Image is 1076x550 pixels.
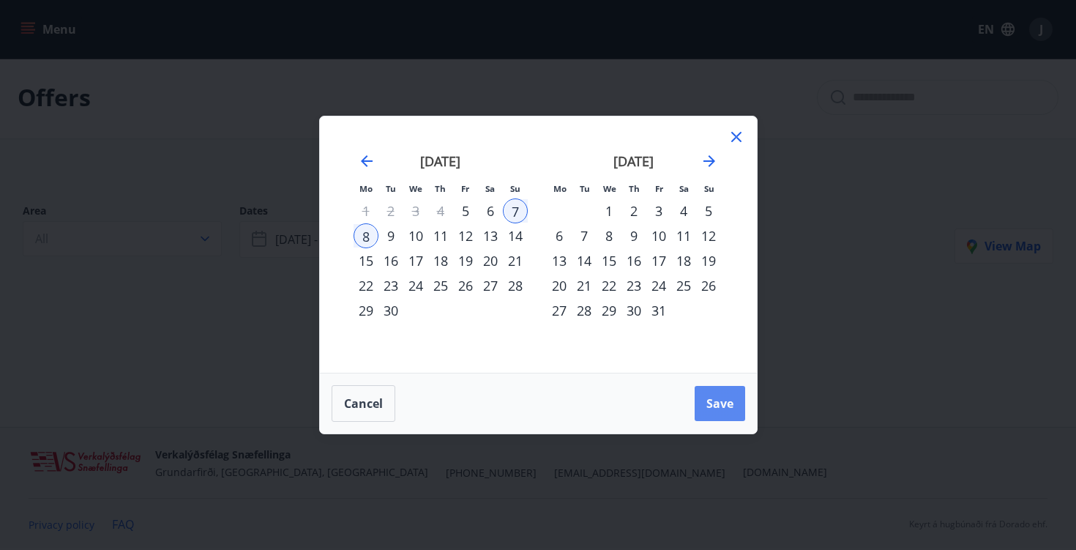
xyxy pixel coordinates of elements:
[359,183,373,194] small: Mo
[547,223,572,248] div: 6
[706,395,733,412] span: Save
[696,198,721,223] div: 5
[503,273,528,298] td: Choose Sunday, September 28, 2025 as your check-in date. It’s available.
[378,223,403,248] div: 9
[453,273,478,298] div: 26
[547,273,572,298] td: Choose Monday, October 20, 2025 as your check-in date. It’s available.
[696,223,721,248] td: Choose Sunday, October 12, 2025 as your check-in date. It’s available.
[671,273,696,298] div: 25
[597,273,621,298] td: Choose Wednesday, October 22, 2025 as your check-in date. It’s available.
[572,298,597,323] div: 28
[671,248,696,273] td: Choose Saturday, October 18, 2025 as your check-in date. It’s available.
[428,223,453,248] div: 11
[621,223,646,248] td: Choose Thursday, October 9, 2025 as your check-in date. It’s available.
[354,248,378,273] div: 15
[354,198,378,223] td: Not available. Monday, September 1, 2025
[646,248,671,273] td: Choose Friday, October 17, 2025 as your check-in date. It’s available.
[696,198,721,223] td: Choose Sunday, October 5, 2025 as your check-in date. It’s available.
[435,183,446,194] small: Th
[671,223,696,248] td: Choose Saturday, October 11, 2025 as your check-in date. It’s available.
[378,273,403,298] div: 23
[503,248,528,273] div: 21
[553,183,567,194] small: Mo
[646,198,671,223] div: 3
[646,298,671,323] td: Choose Friday, October 31, 2025 as your check-in date. It’s available.
[478,273,503,298] div: 27
[572,223,597,248] td: Choose Tuesday, October 7, 2025 as your check-in date. It’s available.
[478,248,503,273] td: Choose Saturday, September 20, 2025 as your check-in date. It’s available.
[572,273,597,298] div: 21
[547,248,572,273] td: Choose Monday, October 13, 2025 as your check-in date. It’s available.
[572,298,597,323] td: Choose Tuesday, October 28, 2025 as your check-in date. It’s available.
[646,198,671,223] td: Choose Friday, October 3, 2025 as your check-in date. It’s available.
[613,152,654,170] strong: [DATE]
[621,298,646,323] td: Choose Thursday, October 30, 2025 as your check-in date. It’s available.
[646,223,671,248] td: Choose Friday, October 10, 2025 as your check-in date. It’s available.
[354,223,378,248] td: Selected as end date. Monday, September 8, 2025
[621,248,646,273] div: 16
[572,223,597,248] div: 7
[671,273,696,298] td: Choose Saturday, October 25, 2025 as your check-in date. It’s available.
[354,223,378,248] div: 8
[344,395,383,412] span: Cancel
[572,273,597,298] td: Choose Tuesday, October 21, 2025 as your check-in date. It’s available.
[695,386,745,421] button: Save
[671,248,696,273] div: 18
[428,273,453,298] td: Choose Thursday, September 25, 2025 as your check-in date. It’s available.
[700,152,718,170] div: Move forward to switch to the next month.
[646,298,671,323] div: 31
[403,273,428,298] div: 24
[671,223,696,248] div: 11
[629,183,640,194] small: Th
[503,248,528,273] td: Choose Sunday, September 21, 2025 as your check-in date. It’s available.
[358,152,376,170] div: Move backward to switch to the previous month.
[671,198,696,223] td: Choose Saturday, October 4, 2025 as your check-in date. It’s available.
[386,183,396,194] small: Tu
[503,198,528,223] div: 7
[478,223,503,248] div: 13
[646,273,671,298] div: 24
[621,198,646,223] td: Choose Thursday, October 2, 2025 as your check-in date. It’s available.
[378,198,403,223] td: Not available. Tuesday, September 2, 2025
[478,198,503,223] div: 6
[646,223,671,248] div: 10
[621,248,646,273] td: Choose Thursday, October 16, 2025 as your check-in date. It’s available.
[696,273,721,298] td: Choose Sunday, October 26, 2025 as your check-in date. It’s available.
[332,385,395,422] button: Cancel
[547,223,572,248] td: Choose Monday, October 6, 2025 as your check-in date. It’s available.
[378,248,403,273] div: 16
[428,223,453,248] td: Choose Thursday, September 11, 2025 as your check-in date. It’s available.
[453,198,478,223] td: Choose Friday, September 5, 2025 as your check-in date. It’s available.
[597,223,621,248] td: Choose Wednesday, October 8, 2025 as your check-in date. It’s available.
[696,223,721,248] div: 12
[597,298,621,323] div: 29
[655,183,663,194] small: Fr
[572,248,597,273] td: Choose Tuesday, October 14, 2025 as your check-in date. It’s available.
[547,298,572,323] td: Choose Monday, October 27, 2025 as your check-in date. It’s available.
[503,223,528,248] div: 14
[478,223,503,248] td: Choose Saturday, September 13, 2025 as your check-in date. It’s available.
[478,273,503,298] td: Choose Saturday, September 27, 2025 as your check-in date. It’s available.
[354,298,378,323] td: Choose Monday, September 29, 2025 as your check-in date. It’s available.
[378,298,403,323] td: Choose Tuesday, September 30, 2025 as your check-in date. It’s available.
[696,248,721,273] td: Choose Sunday, October 19, 2025 as your check-in date. It’s available.
[503,198,528,223] td: Selected as start date. Sunday, September 7, 2025
[403,223,428,248] div: 10
[603,183,616,194] small: We
[646,248,671,273] div: 17
[478,248,503,273] div: 20
[378,273,403,298] td: Choose Tuesday, September 23, 2025 as your check-in date. It’s available.
[485,183,495,194] small: Sa
[621,273,646,298] td: Choose Thursday, October 23, 2025 as your check-in date. It’s available.
[409,183,422,194] small: We
[453,223,478,248] div: 12
[580,183,590,194] small: Tu
[597,223,621,248] div: 8
[679,183,689,194] small: Sa
[547,298,572,323] div: 27
[403,223,428,248] td: Choose Wednesday, September 10, 2025 as your check-in date. It’s available.
[354,298,378,323] div: 29
[696,273,721,298] div: 26
[354,248,378,273] td: Choose Monday, September 15, 2025 as your check-in date. It’s available.
[597,273,621,298] div: 22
